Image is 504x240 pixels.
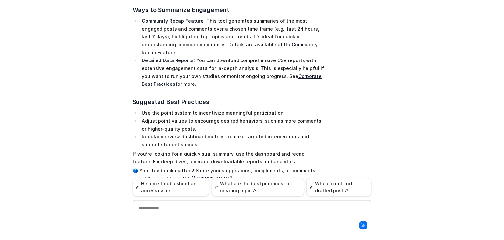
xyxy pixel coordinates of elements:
strong: Detailed Data Reports [142,58,194,63]
button: What are the best practices for creating topics? [212,178,304,196]
li: : This tool generates summaries of the most engaged posts and comments over a chosen time frame (... [140,17,325,57]
button: Where can I find drafted posts? [306,178,371,196]
li: Adjust point values to encourage desired behaviors, such as more comments or higher-quality posts. [140,117,325,133]
h3: Suggested Best Practices [133,97,325,107]
p: If you’re looking for a quick visual summary, use the dashboard and recap feature. For deep dives... [133,150,325,166]
li: Use the point system to incentivize meaningful participation. [140,109,325,117]
li: Regularly review dashboard metrics to make targeted interventions and support student success. [140,133,325,149]
h3: Ways to Summarize Engagement [133,5,325,14]
button: Help me troubleshoot an access issue. [133,178,209,196]
li: : You can download comprehensive CSV reports with extensive engagement data for in-depth analysis... [140,57,325,88]
p: 🗳️ Your feedback matters! Share your suggestions, compliments, or comments about Knowbot here: [133,167,325,182]
a: [URL][DOMAIN_NAME] [181,176,232,181]
strong: Community Recap Feature [142,18,204,24]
